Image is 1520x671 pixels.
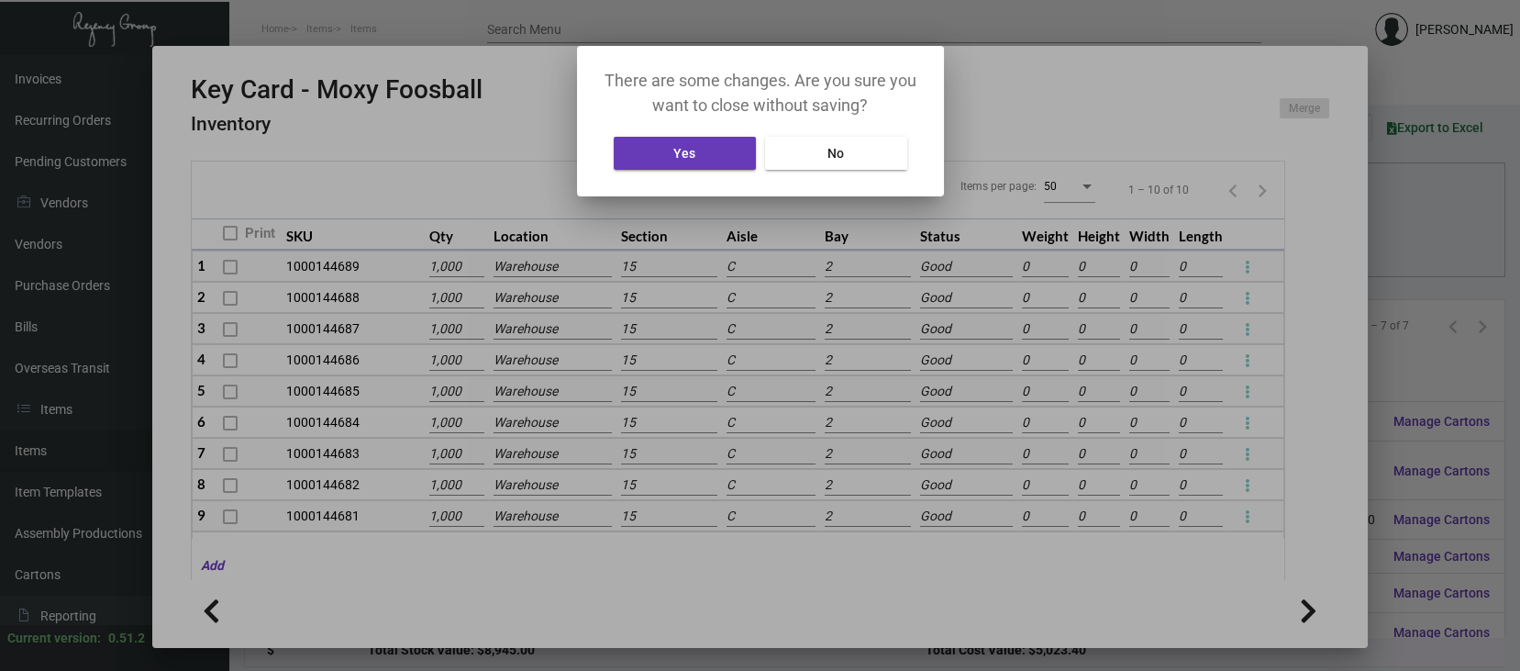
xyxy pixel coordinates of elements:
[614,137,756,170] button: Yes
[673,146,695,161] span: Yes
[827,146,844,161] span: No
[7,629,101,648] div: Current version:
[599,68,922,117] p: There are some changes. Are you sure you want to close without saving?
[108,629,145,648] div: 0.51.2
[765,137,907,170] button: No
